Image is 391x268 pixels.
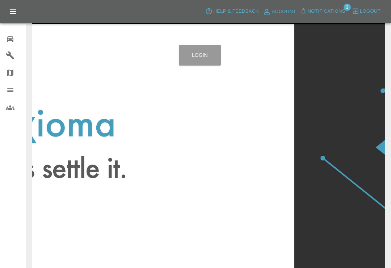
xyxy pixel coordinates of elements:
[261,6,298,17] a: Account
[4,3,22,20] button: Open drawer
[360,7,381,16] span: Logout
[272,8,296,16] span: Account
[179,45,221,66] a: Login
[344,4,351,11] span: 3
[213,7,258,16] span: Help & Feedback
[350,6,382,17] button: Logout
[308,7,345,16] span: Notifications
[298,6,347,17] button: Notifications
[203,6,260,17] button: Help & Feedback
